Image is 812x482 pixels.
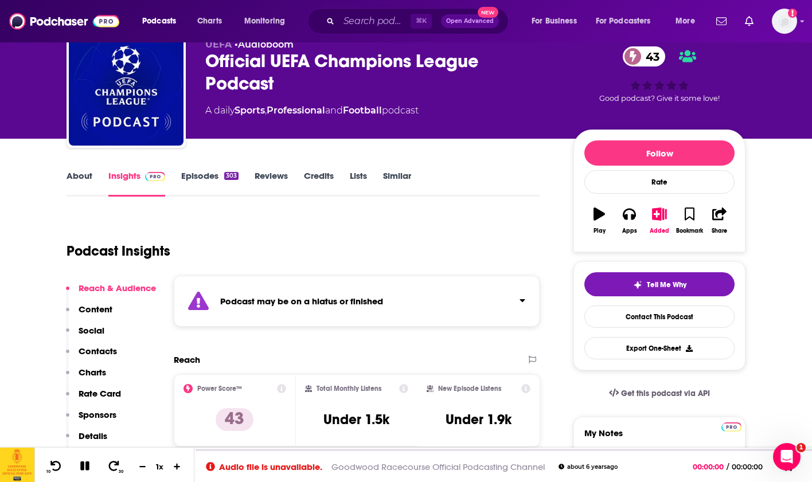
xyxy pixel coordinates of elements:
[634,46,665,66] span: 43
[66,283,156,304] button: Reach & Audience
[205,104,419,117] div: A daily podcast
[108,170,165,197] a: InsightsPodchaser Pro
[216,408,253,431] p: 43
[729,463,774,471] span: 00:00:00
[721,422,741,432] img: Podchaser Pro
[788,9,797,18] svg: Add a profile image
[573,39,745,110] div: 43Good podcast? Give it some love!
[633,280,642,289] img: tell me why sparkle
[79,409,116,420] p: Sponsors
[317,385,381,393] h2: Total Monthly Listens
[318,8,520,34] div: Search podcasts, credits, & more...
[650,228,669,234] div: Added
[559,464,618,470] div: about 6 years ago
[197,13,222,29] span: Charts
[46,469,50,474] span: 10
[584,305,735,328] a: Contact This Podcast
[119,469,123,474] span: 30
[304,170,334,197] a: Credits
[600,379,719,407] a: Get this podcast via API
[350,170,367,197] a: Lists
[145,172,165,181] img: Podchaser Pro
[383,170,411,197] a: Similar
[584,200,614,241] button: Play
[79,346,117,356] p: Contacts
[584,428,735,448] label: My Notes
[255,170,288,197] a: Reviews
[712,11,731,31] a: Show notifications dropdown
[331,461,545,472] a: Goodwood Racecourse Official Podcasting Channel
[343,105,382,116] a: Football
[197,385,242,393] h2: Power Score™
[190,12,229,30] a: Charts
[667,12,709,30] button: open menu
[66,409,116,430] button: Sponsors
[438,385,501,393] h2: New Episode Listens
[69,31,184,146] img: Official UEFA Champions League Podcast
[265,105,267,116] span: ,
[44,460,66,474] button: 10
[478,7,498,18] span: New
[236,12,300,30] button: open menu
[524,12,591,30] button: open menu
[797,443,806,452] span: 1
[773,443,801,471] iframe: Intercom live chat
[674,200,704,241] button: Bookmark
[66,388,121,409] button: Rate Card
[174,354,200,365] h2: Reach
[676,13,695,29] span: More
[206,461,322,472] div: Audio file is unavailable.
[9,10,119,32] img: Podchaser - Follow, Share and Rate Podcasts
[66,346,117,367] button: Contacts
[705,200,735,241] button: Share
[584,272,735,296] button: tell me why sparkleTell Me Why
[339,12,411,30] input: Search podcasts, credits, & more...
[79,283,156,293] p: Reach & Audience
[411,14,432,29] span: ⌘ K
[584,337,735,359] button: Export One-Sheet
[676,228,703,234] div: Bookmark
[79,430,107,441] p: Details
[174,276,540,327] section: Click to expand status details
[79,304,112,315] p: Content
[647,280,686,289] span: Tell Me Why
[621,389,710,398] span: Get this podcast via API
[693,463,727,471] span: 00:00:00
[772,9,797,34] button: Show profile menu
[66,367,106,388] button: Charts
[235,39,294,50] span: •
[446,18,494,24] span: Open Advanced
[79,325,104,336] p: Social
[150,462,170,471] div: 1 x
[772,9,797,34] span: Logged in as NicolaLynch
[323,411,389,428] h3: Under 1.5k
[588,12,667,30] button: open menu
[446,411,512,428] h3: Under 1.9k
[134,12,191,30] button: open menu
[532,13,577,29] span: For Business
[220,296,383,307] strong: Podcast may be on a hiatus or finished
[441,14,499,28] button: Open AdvancedNew
[594,228,606,234] div: Play
[772,9,797,34] img: User Profile
[66,325,104,346] button: Social
[67,170,92,197] a: About
[740,11,758,31] a: Show notifications dropdown
[181,170,239,197] a: Episodes303
[104,460,126,474] button: 30
[614,200,644,241] button: Apps
[622,228,637,234] div: Apps
[599,94,720,103] span: Good podcast? Give it some love!
[267,105,325,116] a: Professional
[584,140,735,166] button: Follow
[142,13,176,29] span: Podcasts
[66,304,112,325] button: Content
[721,421,741,432] a: Pro website
[712,228,727,234] div: Share
[224,172,239,180] div: 303
[596,13,651,29] span: For Podcasters
[325,105,343,116] span: and
[79,388,121,399] p: Rate Card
